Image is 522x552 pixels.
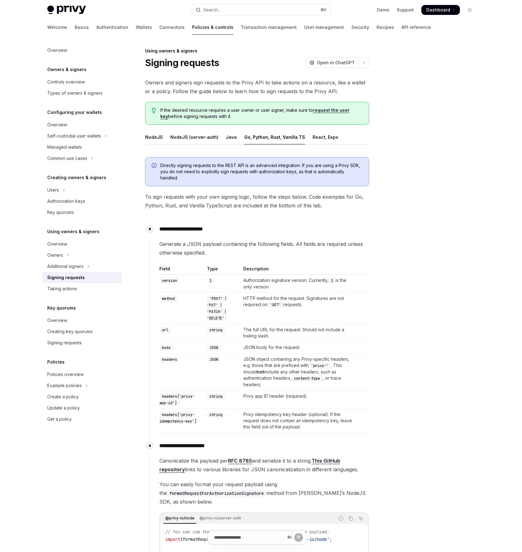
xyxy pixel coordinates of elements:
[159,345,173,351] code: body
[421,5,460,15] a: Dashboard
[465,5,475,15] button: Toggle dark mode
[47,132,101,140] div: Self-custodial user wallets
[42,283,122,294] a: Taking actions
[42,369,122,380] a: Policies overview
[42,207,122,218] a: Key quorums
[47,382,82,389] div: Example policies
[397,7,414,13] a: Support
[377,7,389,13] a: Demo
[357,514,365,523] button: Ask AI
[401,20,431,35] a: API reference
[47,274,85,281] div: Signing requests
[42,337,122,348] a: Signing requests
[42,272,122,283] a: Signing requests
[42,261,122,272] button: Toggle Additional signers section
[207,393,225,400] code: string
[203,6,221,14] div: Search...
[42,45,122,56] a: Overview
[198,514,243,522] div: @privy-io/server-auth
[47,143,82,151] div: Managed wallets
[159,456,369,474] span: Canonicalize the payload per and serialize it to a string. links to various libraries for JSON ca...
[159,412,199,424] code: headers['privy-idempotency-key']
[268,302,283,308] code: 'GET'
[42,130,122,142] button: Toggle Self-custodial user wallets section
[42,88,122,99] a: Types of owners & signers
[152,108,156,113] svg: Tip
[42,142,122,153] a: Managed wallets
[320,7,327,12] span: ⌘ K
[192,20,233,35] a: Policies & controls
[47,20,67,35] a: Welcome
[47,109,102,116] h5: Configuring your wallets
[47,358,65,366] h5: Policies
[47,89,103,97] div: Types of owners & signers
[42,391,122,402] a: Create a policy
[42,184,122,196] button: Toggle Users section
[47,304,76,312] h5: Key quorums
[241,324,356,342] td: The full URL for the request. Should not include a trailing slash.
[304,20,344,35] a: User management
[241,354,356,391] td: JSON object containing any Privy-specific headers, e.g. those that are prefixed with . This shoul...
[47,209,74,216] div: Key quorums
[42,315,122,326] a: Overview
[241,293,356,324] td: HTTP method for the request. Signatures are not required on requests.
[305,57,359,68] button: Open in ChatGPT
[241,275,356,293] td: Authorization signature version. Currently, is the only version.
[136,20,152,35] a: Wallets
[159,393,195,406] code: headers['privy-app-id']
[207,296,227,321] code: 'POST' | 'PUT' | 'PATCH' | 'DELETE'
[47,66,86,73] h5: Owners & signers
[47,371,84,378] div: Policies overview
[47,251,63,259] div: Owners
[170,130,218,144] div: NodeJS (server-auth)
[226,130,237,144] div: Java
[426,7,450,13] span: Dashboard
[214,531,285,544] input: Ask a question...
[47,339,82,346] div: Signing requests
[159,327,171,333] code: url
[47,263,84,270] div: Additional signers
[244,130,305,144] div: Go, Python, Rust, Vanilla TS
[145,57,219,68] h1: Signing requests
[47,415,72,423] div: Get a policy
[241,391,356,409] td: Privy app ID header (required).
[47,174,106,181] h5: Creating owners & signers
[377,20,394,35] a: Recipes
[328,278,336,284] code: 1
[42,326,122,337] a: Creating key quorums
[159,296,177,302] code: method
[159,20,185,35] a: Connectors
[47,121,67,129] div: Overview
[159,278,180,284] code: version
[309,363,331,369] code: 'privy-'
[152,163,158,169] svg: Info
[145,48,369,54] div: Using owners & signers
[347,514,355,523] button: Copy the contents from the code block
[337,514,345,523] button: Report incorrect code
[42,76,122,88] a: Controls overview
[96,20,128,35] a: Authentication
[47,197,85,205] div: Authorization keys
[167,490,266,497] code: formatRequestForAuthorizationSignature
[47,228,99,235] h5: Using owners & signers
[42,250,122,261] button: Toggle Owners section
[42,380,122,391] button: Toggle Example policies section
[47,328,93,335] div: Creating key quorums
[160,107,363,120] span: If the desired resource requires a user owner or user signer, make sure to before signing request...
[42,119,122,130] a: Overview
[207,327,225,333] code: string
[145,192,369,210] span: To sign requests with your own signing logic, follow the steps below. Code examples for Go, Pytho...
[145,130,163,144] div: NodeJS
[42,153,122,164] button: Toggle Common use cases section
[42,402,122,414] a: Update a policy
[47,47,67,54] div: Overview
[291,375,323,382] code: content-type
[47,155,87,162] div: Common use cases
[47,285,77,292] div: Taking actions
[47,240,67,248] div: Overview
[241,266,356,275] th: Description
[159,480,369,506] span: You can easily format your request payload using the method from [PERSON_NAME]’s NodeJS SDK, as s...
[191,4,331,16] button: Open search
[241,409,356,433] td: Privy idempotency key header (optional). If the request does not contain an idempotency key, leav...
[145,78,369,96] span: Owners and signers sign requests to the Privy API to take actions on a resource, like a wallet or...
